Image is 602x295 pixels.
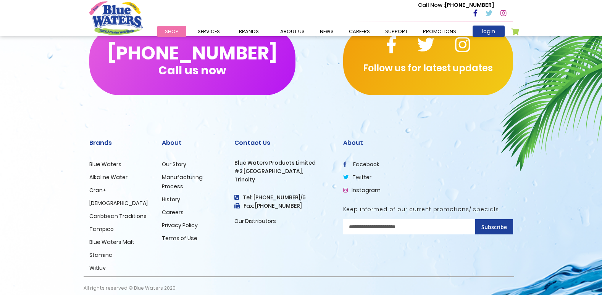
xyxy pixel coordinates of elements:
a: Alkaline Water [89,173,128,181]
h3: #2 [GEOGRAPHIC_DATA], [234,168,332,175]
a: History [162,196,180,203]
a: Blue Waters Malt [89,238,134,246]
a: careers [341,26,378,37]
p: Follow us for latest updates [343,61,513,75]
a: Privacy Policy [162,221,198,229]
h3: Trincity [234,176,332,183]
a: support [378,26,415,37]
a: Careers [162,208,184,216]
a: Instagram [343,186,381,194]
span: Call Now : [418,1,445,9]
a: store logo [89,1,143,35]
a: News [312,26,341,37]
a: Stamina [89,251,113,259]
a: Terms of Use [162,234,197,242]
a: Tampico [89,225,114,233]
h3: Fax: [PHONE_NUMBER] [234,203,332,209]
a: Witluv [89,264,106,272]
span: Subscribe [481,223,507,231]
a: Caribbean Traditions [89,212,147,220]
button: Subscribe [475,219,513,234]
h4: Tel: [PHONE_NUMBER]/5 [234,194,332,201]
a: Manufacturing Process [162,173,203,190]
button: [PHONE_NUMBER]Call us now [89,27,295,95]
a: Our Distributors [234,217,276,225]
h2: About [162,139,223,146]
h5: Keep informed of our current promotions/ specials [343,206,513,213]
h2: About [343,139,513,146]
h2: Brands [89,139,150,146]
a: Blue Waters [89,160,121,168]
span: Shop [165,28,179,35]
a: Our Story [162,160,186,168]
a: Promotions [415,26,464,37]
a: about us [273,26,312,37]
a: twitter [343,173,371,181]
a: login [473,26,505,37]
span: Services [198,28,220,35]
p: [PHONE_NUMBER] [418,1,494,9]
h2: Contact Us [234,139,332,146]
a: facebook [343,160,379,168]
a: [DEMOGRAPHIC_DATA] [89,199,148,207]
a: Cran+ [89,186,106,194]
span: Call us now [158,68,226,72]
span: Brands [239,28,259,35]
h3: Blue Waters Products Limited [234,160,332,166]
